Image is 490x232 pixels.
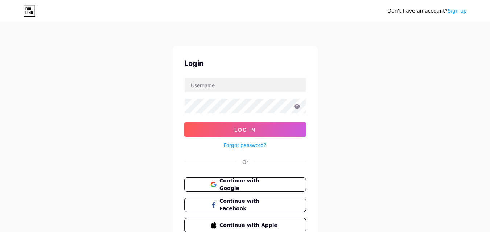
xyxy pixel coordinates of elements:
[224,141,266,149] a: Forgot password?
[184,122,306,137] button: Log In
[387,7,467,15] div: Don't have an account?
[185,78,306,92] input: Username
[234,127,256,133] span: Log In
[242,158,248,166] div: Or
[184,177,306,192] button: Continue with Google
[448,8,467,14] a: Sign up
[219,177,279,192] span: Continue with Google
[184,58,306,69] div: Login
[219,222,279,229] span: Continue with Apple
[184,198,306,212] button: Continue with Facebook
[219,197,279,212] span: Continue with Facebook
